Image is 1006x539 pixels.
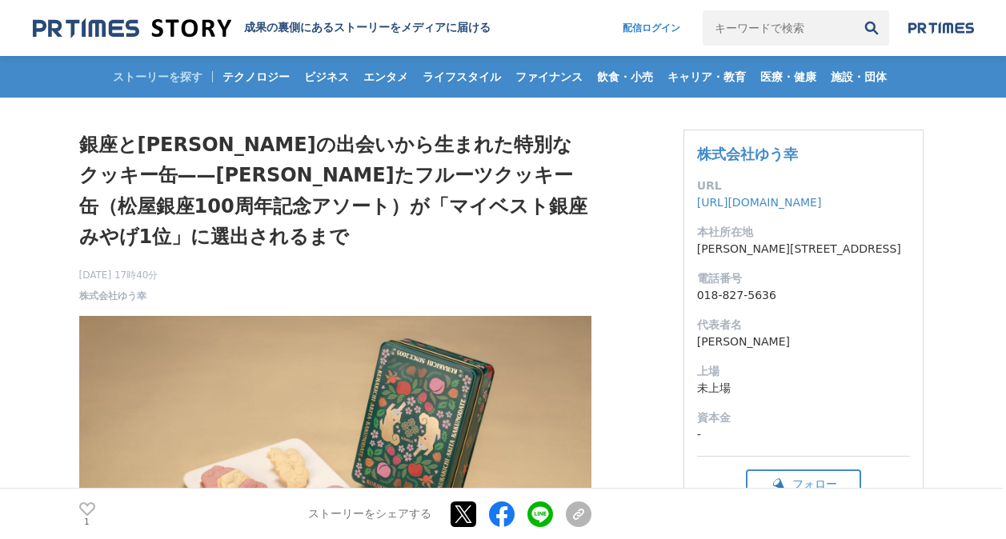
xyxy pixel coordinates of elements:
[746,469,861,499] button: フォロー
[661,70,752,84] span: キャリア・教育
[591,70,659,84] span: 飲食・小売
[79,517,95,525] p: 1
[697,317,910,333] dt: 代表者名
[824,56,893,98] a: 施設・団体
[908,22,974,34] img: prtimes
[591,56,659,98] a: 飲食・小売
[244,21,491,35] h2: 成果の裏側にあるストーリーをメディアに届ける
[416,70,507,84] span: ライフスタイル
[79,289,146,303] a: 株式会社ゆう幸
[216,70,296,84] span: テクノロジー
[216,56,296,98] a: テクノロジー
[697,409,910,426] dt: 資本金
[308,507,431,521] p: ストーリーをシェアする
[697,380,910,397] dd: 未上場
[79,130,591,253] h1: 銀座と[PERSON_NAME]の出会いから生まれた特別なクッキー缶——[PERSON_NAME]たフルーツクッキー缶（松屋銀座100周年記念アソート）が「マイベスト銀座みやげ1位」に選出されるまで
[357,56,415,98] a: エンタメ
[697,270,910,287] dt: 電話番号
[298,70,355,84] span: ビジネス
[697,241,910,258] dd: [PERSON_NAME][STREET_ADDRESS]
[697,196,822,209] a: [URL][DOMAIN_NAME]
[298,56,355,98] a: ビジネス
[754,70,823,84] span: 医療・健康
[824,70,893,84] span: 施設・団体
[357,70,415,84] span: エンタメ
[697,178,910,194] dt: URL
[79,268,158,282] span: [DATE] 17時40分
[697,224,910,241] dt: 本社所在地
[661,56,752,98] a: キャリア・教育
[697,333,910,350] dd: [PERSON_NAME]
[697,287,910,304] dd: 018-827-5636
[607,10,696,46] a: 配信ログイン
[697,363,910,380] dt: 上場
[754,56,823,98] a: 医療・健康
[33,18,491,39] a: 成果の裏側にあるストーリーをメディアに届ける 成果の裏側にあるストーリーをメディアに届ける
[33,18,231,39] img: 成果の裏側にあるストーリーをメディアに届ける
[697,426,910,443] dd: -
[703,10,854,46] input: キーワードで検索
[509,70,589,84] span: ファイナンス
[416,56,507,98] a: ライフスタイル
[509,56,589,98] a: ファイナンス
[854,10,889,46] button: 検索
[697,146,798,162] a: 株式会社ゆう幸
